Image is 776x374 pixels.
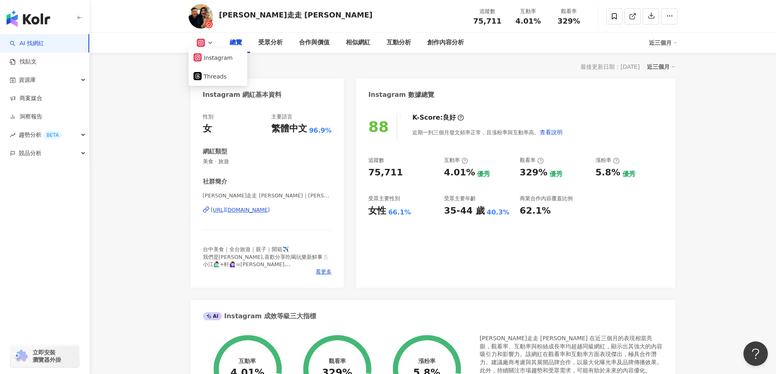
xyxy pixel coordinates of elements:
[203,312,316,321] div: Instagram 成效等級三大指標
[520,166,547,179] div: 329%
[7,11,50,27] img: logo
[203,158,332,165] span: 美食 · 旅遊
[10,113,42,121] a: 洞察報告
[596,157,620,164] div: 漲粉率
[368,205,386,217] div: 女性
[387,38,411,48] div: 互動分析
[539,124,563,140] button: 查看說明
[219,10,373,20] div: [PERSON_NAME]走走 [PERSON_NAME]
[203,246,329,289] span: 台中美食｜全台旅遊｜親子｜開箱✈️ 我們是[PERSON_NAME],喜歡分享吃喝玩樂新鮮事🍴 小江🙋🏻‍♂️+軒🙋🏻‍♀️=[PERSON_NAME] 女鵝👧🏻多多妹 🏠小犬🐶[PERSON_...
[316,268,332,276] span: 看更多
[477,170,490,179] div: 優秀
[203,147,227,156] div: 網紅類型
[211,206,270,214] div: [URL][DOMAIN_NAME]
[412,124,563,140] div: 近期一到三個月發文頻率正常，且漲粉率與互動率高。
[520,195,573,202] div: 商業合作內容覆蓋比例
[19,144,42,162] span: 競品分析
[203,312,222,320] div: AI
[444,205,485,217] div: 35-44 歲
[299,38,330,48] div: 合作與價值
[189,4,213,28] img: KOL Avatar
[19,126,62,144] span: 趨勢分析
[444,195,476,202] div: 受眾主要年齡
[647,61,675,72] div: 近三個月
[515,17,541,25] span: 4.01%
[473,17,501,25] span: 75,711
[203,177,227,186] div: 社群簡介
[203,90,282,99] div: Instagram 網紅基本資料
[443,113,456,122] div: 良好
[193,71,242,82] button: Threads
[649,36,677,49] div: 近三個月
[10,39,44,48] a: searchAI 找網紅
[388,208,411,217] div: 66.1%
[19,71,36,89] span: 資源庫
[520,157,544,164] div: 觀看率
[203,206,332,214] a: [URL][DOMAIN_NAME]
[203,113,213,120] div: 性別
[368,166,403,179] div: 75,711
[444,157,468,164] div: 互動率
[203,122,212,135] div: 女
[346,38,370,48] div: 相似網紅
[580,63,640,70] div: 最後更新日期：[DATE]
[368,157,384,164] div: 追蹤數
[10,94,42,103] a: 商案媒合
[622,170,635,179] div: 優秀
[368,90,434,99] div: Instagram 數據總覽
[43,131,62,139] div: BETA
[258,38,283,48] div: 受眾分析
[368,195,400,202] div: 受眾主要性別
[239,358,256,364] div: 互動率
[329,358,346,364] div: 觀看率
[230,38,242,48] div: 總覽
[13,350,29,363] img: chrome extension
[203,192,332,199] span: [PERSON_NAME]走走 [PERSON_NAME]｜[PERSON_NAME] | jsgogovlog
[472,7,503,15] div: 追蹤數
[427,38,464,48] div: 創作內容分析
[540,129,563,136] span: 查看說明
[309,126,332,135] span: 96.9%
[554,7,585,15] div: 觀看率
[558,17,580,25] span: 329%
[33,349,61,363] span: 立即安裝 瀏覽器外掛
[550,170,563,179] div: 優秀
[271,122,307,135] div: 繁體中文
[487,208,510,217] div: 40.3%
[596,166,620,179] div: 5.8%
[418,358,435,364] div: 漲粉率
[444,166,475,179] div: 4.01%
[10,58,37,66] a: 找貼文
[520,205,551,217] div: 62.1%
[11,345,79,367] a: chrome extension立即安裝 瀏覽器外掛
[743,341,768,366] iframe: Help Scout Beacon - Open
[10,132,15,138] span: rise
[368,118,389,135] div: 88
[513,7,544,15] div: 互動率
[412,113,464,122] div: K-Score :
[271,113,292,120] div: 主要語言
[193,52,242,63] button: Instagram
